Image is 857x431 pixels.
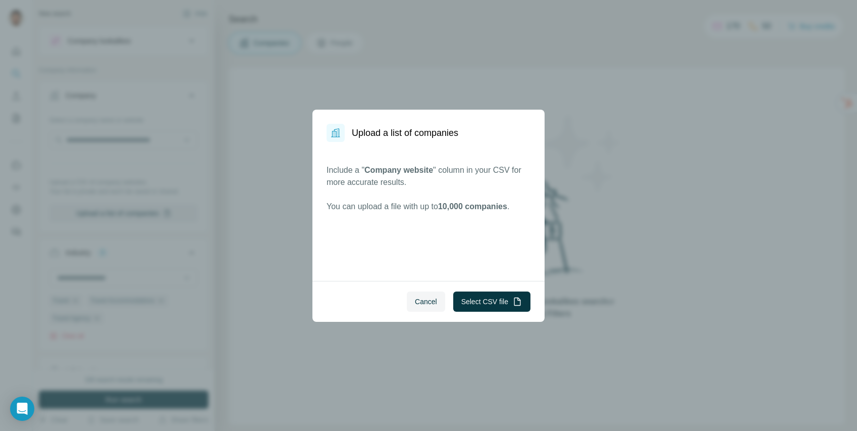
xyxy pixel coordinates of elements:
p: You can upload a file with up to . [327,201,530,213]
span: Company website [364,166,433,174]
button: Cancel [407,292,445,312]
div: Open Intercom Messenger [10,397,34,421]
span: 10,000 companies [438,202,507,211]
button: Select CSV file [453,292,530,312]
span: Cancel [415,297,437,307]
p: Include a " " column in your CSV for more accurate results. [327,164,530,188]
h1: Upload a list of companies [352,126,458,140]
